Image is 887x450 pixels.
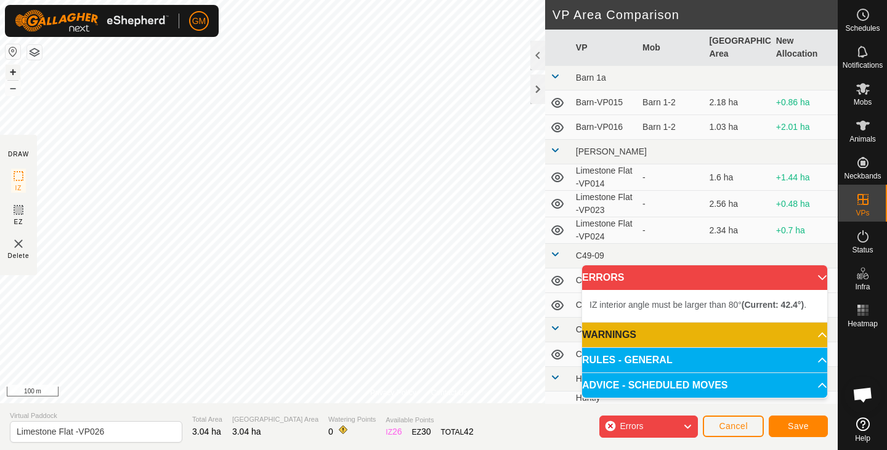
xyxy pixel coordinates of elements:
td: 1.03 ha [704,115,771,140]
div: - [642,224,699,237]
td: 2.34 ha [704,217,771,244]
span: Neckbands [844,172,881,180]
button: Save [769,416,828,437]
span: [GEOGRAPHIC_DATA] Area [232,414,318,425]
span: 0 [328,427,333,436]
span: 26 [392,427,402,436]
span: WARNINGS [582,330,636,340]
td: C49 C-VP026 [571,268,638,293]
div: TOTAL [441,425,474,438]
td: +0.7 ha [771,217,838,244]
a: Contact Us [431,387,468,398]
td: +2.01 ha [771,115,838,140]
div: Open chat [844,376,881,413]
span: C49-09 [576,251,604,260]
span: GM [192,15,206,28]
span: Heatmap [848,320,878,327]
div: DRAW [8,150,29,159]
div: IZ [386,425,402,438]
div: - [642,171,699,184]
span: ERRORS [582,273,624,283]
span: Barn 1a [576,73,606,82]
p-accordion-header: RULES - GENERAL [582,348,827,372]
span: Help [855,435,870,442]
td: +0.48 ha [771,191,838,217]
td: 1.6 ha [704,164,771,191]
td: Huntly training-VP018 [571,392,638,431]
th: Mob [638,30,704,66]
span: Errors [620,421,643,431]
span: ADVICE - SCHEDULED MOVES [582,380,727,390]
span: IZ [15,183,22,193]
span: 42 [464,427,474,436]
div: - [642,198,699,211]
img: Gallagher Logo [15,10,169,32]
td: Limestone Flat -VP024 [571,217,638,244]
span: Infra [855,283,870,291]
span: 3.04 ha [192,427,221,436]
img: VP [11,236,26,251]
span: Delete [8,251,30,260]
span: 3.04 ha [232,427,261,436]
td: +1.44 ha [771,164,838,191]
button: Map Layers [27,45,42,60]
span: Save [788,421,809,431]
span: [PERSON_NAME] [576,147,647,156]
button: Cancel [703,416,764,437]
p-accordion-header: ERRORS [582,265,827,290]
td: 2.18 ha [704,90,771,115]
td: Barn-VP015 [571,90,638,115]
th: [GEOGRAPHIC_DATA] Area [704,30,771,66]
span: Total Area [192,414,222,425]
button: Reset Map [6,44,20,59]
div: Barn 1-2 [642,121,699,134]
span: Available Points [386,415,473,425]
span: Animals [849,135,876,143]
span: Watering Points [328,414,376,425]
td: +0.86 ha [771,90,838,115]
span: Status [852,246,873,254]
span: Notifications [843,62,883,69]
a: Privacy Policy [370,387,416,398]
b: (Current: 42.4°) [742,300,804,310]
p-accordion-content: ERRORS [582,290,827,322]
button: – [6,81,20,95]
th: New Allocation [771,30,838,66]
span: Schedules [845,25,880,32]
th: VP [571,30,638,66]
span: 30 [421,427,431,436]
button: + [6,65,20,79]
a: Help [838,412,887,447]
td: C49 C-VP027 [571,293,638,318]
td: Limestone Flat -VP023 [571,191,638,217]
span: RULES - GENERAL [582,355,673,365]
span: Virtual Paddock [10,411,182,421]
span: EZ [14,217,23,227]
div: EZ [412,425,431,438]
p-accordion-header: ADVICE - SCHEDULED MOVES [582,373,827,398]
h2: VP Area Comparison [553,7,838,22]
span: C49-10 [576,324,604,334]
td: C49 C-VP028 [571,342,638,367]
span: Cancel [719,421,748,431]
td: Barn-VP016 [571,115,638,140]
td: 2.56 ha [704,191,771,217]
span: Mobs [854,98,872,106]
span: IZ interior angle must be larger than 80° . [589,300,806,310]
span: Huntly 3 [576,374,607,384]
td: Limestone Flat -VP014 [571,164,638,191]
div: Barn 1-2 [642,96,699,109]
span: VPs [856,209,869,217]
p-accordion-header: WARNINGS [582,323,827,347]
